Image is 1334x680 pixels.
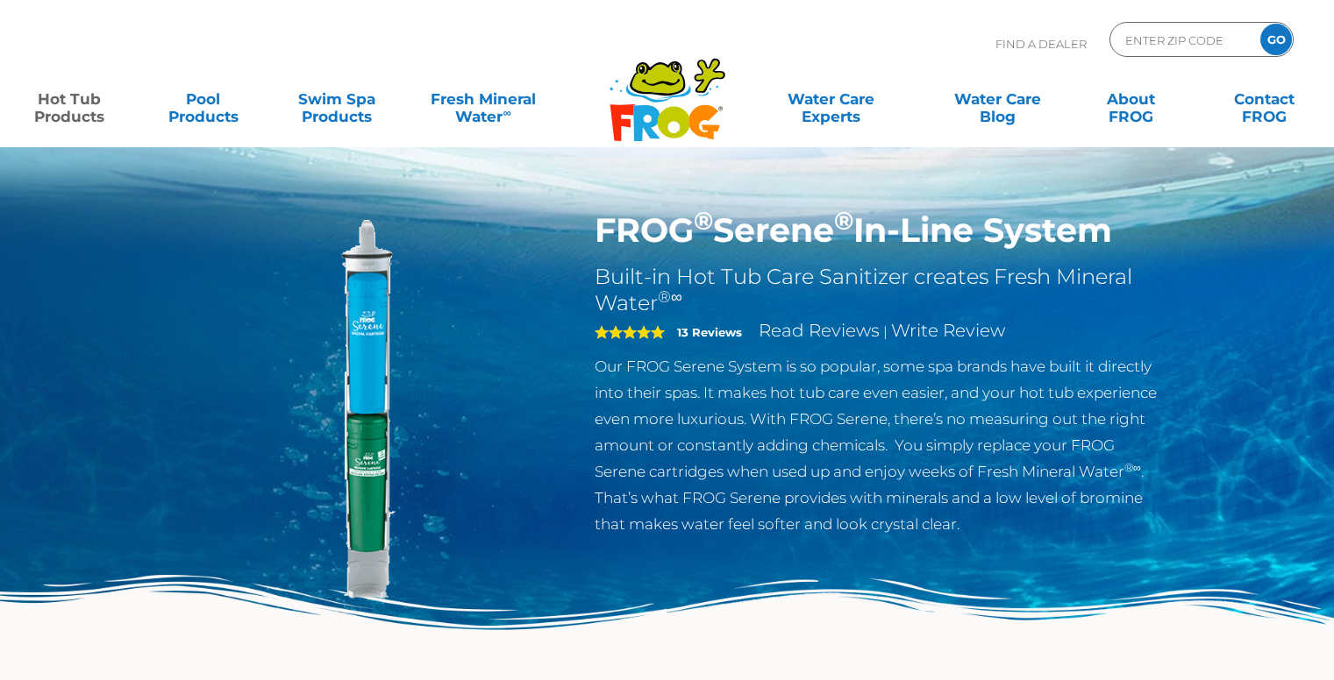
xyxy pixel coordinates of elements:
p: Our FROG Serene System is so popular, some spa brands have built it directly into their spas. It ... [595,353,1167,537]
a: Fresh MineralWater∞ [418,81,548,117]
a: Swim SpaProducts [285,81,389,117]
p: Find A Dealer [995,22,1087,66]
a: Water CareBlog [945,81,1049,117]
span: 5 [595,325,665,339]
a: Write Review [891,320,1005,341]
a: Hot TubProducts [18,81,121,117]
img: Frog Products Logo [600,35,735,142]
h1: FROG Serene In-Line System [595,210,1167,251]
sup: ®∞ [1124,461,1141,474]
sup: ∞ [503,106,510,119]
sup: ®∞ [658,287,682,307]
a: Water CareExperts [746,81,916,117]
strong: 13 Reviews [677,325,742,339]
img: serene-inline.png [168,210,569,612]
h2: Built-in Hot Tub Care Sanitizer creates Fresh Mineral Water [595,264,1167,316]
input: GO [1260,24,1292,55]
sup: ® [834,205,853,236]
a: PoolProducts [151,81,254,117]
span: | [883,323,888,340]
a: ContactFROG [1213,81,1316,117]
a: AboutFROG [1079,81,1182,117]
sup: ® [694,205,713,236]
a: Read Reviews [759,320,880,341]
